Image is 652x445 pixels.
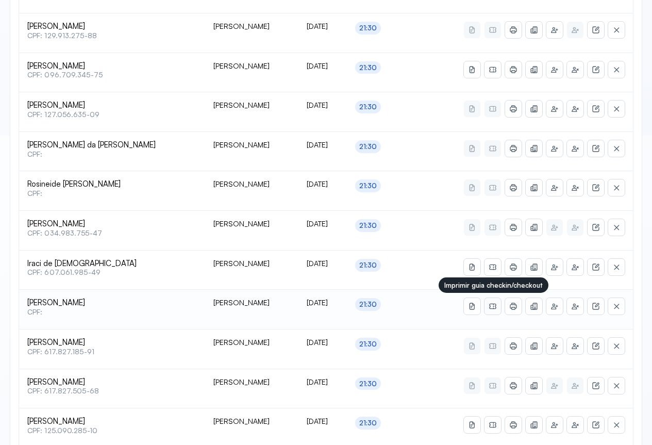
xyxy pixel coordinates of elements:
[27,140,197,150] span: [PERSON_NAME] da [PERSON_NAME]
[27,61,197,71] span: [PERSON_NAME]
[27,219,197,229] span: [PERSON_NAME]
[359,63,377,72] div: 21:30
[27,348,197,356] span: CPF: 617.827.185-91
[27,338,197,348] span: [PERSON_NAME]
[359,340,377,349] div: 21:30
[213,377,290,387] div: [PERSON_NAME]
[359,380,377,388] div: 21:30
[27,417,197,426] span: [PERSON_NAME]
[359,300,377,309] div: 21:30
[307,259,339,268] div: [DATE]
[27,377,197,387] span: [PERSON_NAME]
[27,298,197,308] span: [PERSON_NAME]
[213,140,290,150] div: [PERSON_NAME]
[359,103,377,111] div: 21:30
[213,219,290,228] div: [PERSON_NAME]
[307,22,339,31] div: [DATE]
[213,259,290,268] div: [PERSON_NAME]
[213,101,290,110] div: [PERSON_NAME]
[27,229,197,238] span: CPF: 034.983.755-47
[27,71,197,79] span: CPF: 096.709.345-75
[213,179,290,189] div: [PERSON_NAME]
[359,24,377,32] div: 21:30
[359,142,377,151] div: 21:30
[27,22,197,31] span: [PERSON_NAME]
[213,22,290,31] div: [PERSON_NAME]
[307,417,339,426] div: [DATE]
[213,61,290,71] div: [PERSON_NAME]
[307,179,339,189] div: [DATE]
[213,298,290,307] div: [PERSON_NAME]
[27,259,197,269] span: Iraci de [DEMOGRAPHIC_DATA]
[307,338,339,347] div: [DATE]
[213,338,290,347] div: [PERSON_NAME]
[307,377,339,387] div: [DATE]
[27,150,197,159] span: CPF:
[27,426,197,435] span: CPF: 125.090.285-10
[213,417,290,426] div: [PERSON_NAME]
[27,268,197,277] span: CPF: 607.061.985-49
[27,110,197,119] span: CPF: 127.056.635-09
[359,261,377,270] div: 21:30
[307,298,339,307] div: [DATE]
[27,308,197,317] span: CPF:
[359,221,377,230] div: 21:30
[27,189,197,198] span: CPF:
[307,140,339,150] div: [DATE]
[27,101,197,110] span: [PERSON_NAME]
[359,182,377,190] div: 21:30
[359,419,377,427] div: 21:30
[307,61,339,71] div: [DATE]
[307,219,339,228] div: [DATE]
[307,101,339,110] div: [DATE]
[27,179,197,189] span: Rosineide [PERSON_NAME]
[27,387,197,395] span: CPF: 617.827.505-68
[27,31,197,40] span: CPF: 129.913.275-88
